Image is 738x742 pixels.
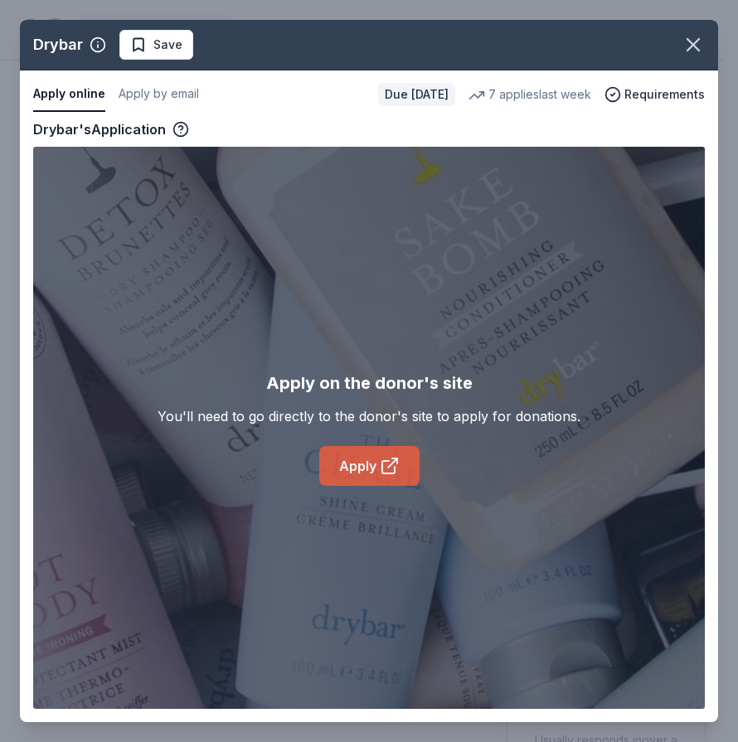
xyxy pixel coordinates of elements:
button: Save [119,30,193,60]
div: 7 applies last week [469,85,591,104]
div: Drybar [33,32,83,58]
button: Requirements [604,85,705,104]
div: Drybar's Application [33,119,189,140]
span: Requirements [624,85,705,104]
div: You'll need to go directly to the donor's site to apply for donations. [158,406,580,426]
div: Apply on the donor's site [266,370,473,396]
button: Apply online [33,77,105,112]
div: Due [DATE] [378,83,455,106]
a: Apply [319,446,420,486]
span: Save [153,35,182,55]
button: Apply by email [119,77,199,112]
